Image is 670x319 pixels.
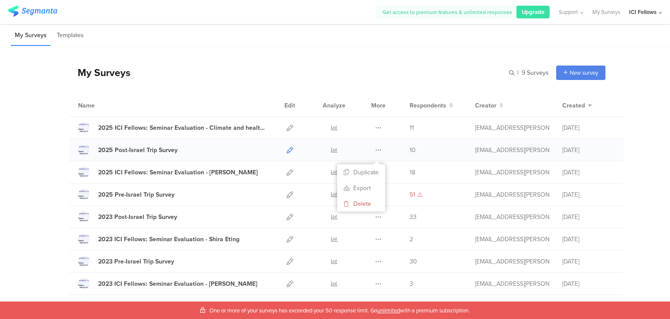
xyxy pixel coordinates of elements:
[559,8,578,16] span: Support
[78,144,178,156] a: 2025 Post-Israel Trip Survey
[369,94,388,116] div: More
[522,68,549,77] span: 9 Surveys
[321,94,347,116] div: Analyze
[98,212,177,222] div: 2023 Post-Israel Trip Survey
[69,65,130,80] div: My Surveys
[53,25,88,46] li: Templates
[475,168,549,177] div: ici@kellogg.northwestern.edu
[516,68,520,77] span: |
[410,257,417,266] span: 30
[562,123,615,132] div: [DATE]
[562,101,592,110] button: Created
[377,306,400,315] span: unlimited
[475,101,496,110] span: Creator
[98,190,174,199] div: 2025 Pre-Israel Trip Survey
[475,279,549,288] div: ici@kellogg.northwestern.edu
[78,256,174,267] a: 2023 Pre-Israel Trip Survey
[410,235,413,244] span: 2
[562,212,615,222] div: [DATE]
[98,235,239,244] div: 2023 ICI Fellows: Seminar Evaluation - Shira Eting
[209,306,470,315] span: One or more of your surveys has exceeded your 50 response limit. Go with a premium subscription.
[475,146,549,155] div: ici@kellogg.northwestern.edu
[78,300,257,312] a: 2023 ICI Fellows: Seminar Evaluation - [PERSON_NAME]
[337,180,385,196] a: Export
[78,233,239,245] a: 2023 ICI Fellows: Seminar Evaluation - Shira Eting
[475,212,549,222] div: ici@kellogg.northwestern.edu
[410,212,417,222] span: 33
[78,211,177,222] a: 2023 Post-Israel Trip Survey
[562,235,615,244] div: [DATE]
[570,69,598,77] span: New survey
[337,164,385,180] button: Duplicate
[280,94,299,116] div: Edit
[410,146,416,155] span: 10
[410,123,414,132] span: 11
[78,278,257,289] a: 2023 ICI Fellows: Seminar Evaluation - [PERSON_NAME]
[475,190,549,199] div: ici@kellogg.northwestern.edu
[562,146,615,155] div: [DATE]
[98,168,258,177] div: 2025 ICI Fellows: Seminar Evaluation - Shai Harel
[410,168,415,177] span: 18
[522,8,544,16] span: Upgrade
[11,25,51,46] li: My Surveys
[410,279,413,288] span: 3
[98,257,174,266] div: 2023 Pre-Israel Trip Survey
[98,279,257,288] div: 2023 ICI Fellows: Seminar Evaluation - Eugene Kandel
[410,101,453,110] button: Respondents
[475,123,549,132] div: ici@kellogg.northwestern.edu
[410,101,446,110] span: Respondents
[410,190,415,199] span: 51
[475,257,549,266] div: ici@kellogg.northwestern.edu
[337,196,385,212] button: Delete
[78,166,258,178] a: 2025 ICI Fellows: Seminar Evaluation - [PERSON_NAME]
[78,122,267,133] a: 2025 ICI Fellows: Seminar Evaluation - Climate and health tech
[78,189,174,200] a: 2025 Pre-Israel Trip Survey
[562,257,615,266] div: [DATE]
[562,279,615,288] div: [DATE]
[562,101,585,110] span: Created
[8,6,57,17] img: segmanta logo
[383,8,512,16] span: Get access to premium features & unlimited responses
[98,146,178,155] div: 2025 Post-Israel Trip Survey
[475,235,549,244] div: ici@kellogg.northwestern.edu
[98,123,267,132] div: 2025 ICI Fellows: Seminar Evaluation - Climate and health tech
[562,168,615,177] div: [DATE]
[475,101,503,110] button: Creator
[629,8,656,16] div: ICI Fellows
[562,190,615,199] div: [DATE]
[78,101,130,110] div: Name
